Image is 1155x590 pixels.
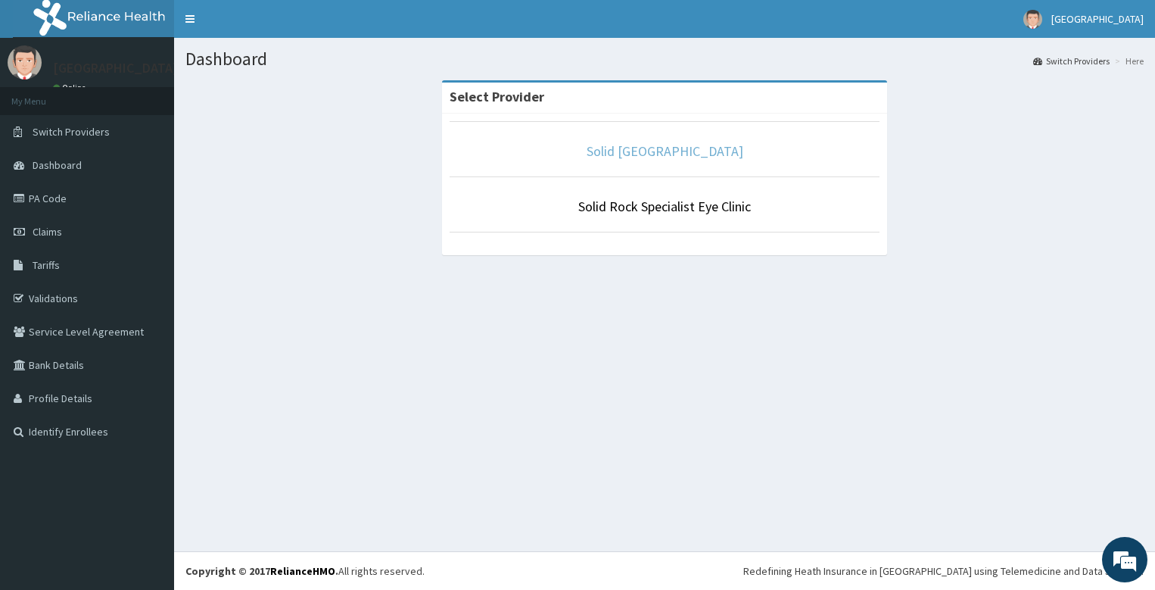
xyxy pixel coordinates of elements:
[587,142,743,160] a: Solid [GEOGRAPHIC_DATA]
[1023,10,1042,29] img: User Image
[1051,12,1144,26] span: [GEOGRAPHIC_DATA]
[450,88,544,105] strong: Select Provider
[33,125,110,139] span: Switch Providers
[578,198,751,215] a: Solid Rock Specialist Eye Clinic
[33,225,62,239] span: Claims
[185,564,338,578] strong: Copyright © 2017 .
[53,83,89,93] a: Online
[33,258,60,272] span: Tariffs
[33,158,82,172] span: Dashboard
[174,551,1155,590] footer: All rights reserved.
[1111,55,1144,67] li: Here
[270,564,335,578] a: RelianceHMO
[53,61,178,75] p: [GEOGRAPHIC_DATA]
[743,563,1144,579] div: Redefining Heath Insurance in [GEOGRAPHIC_DATA] using Telemedicine and Data Science!
[185,49,1144,69] h1: Dashboard
[1033,55,1110,67] a: Switch Providers
[8,45,42,80] img: User Image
